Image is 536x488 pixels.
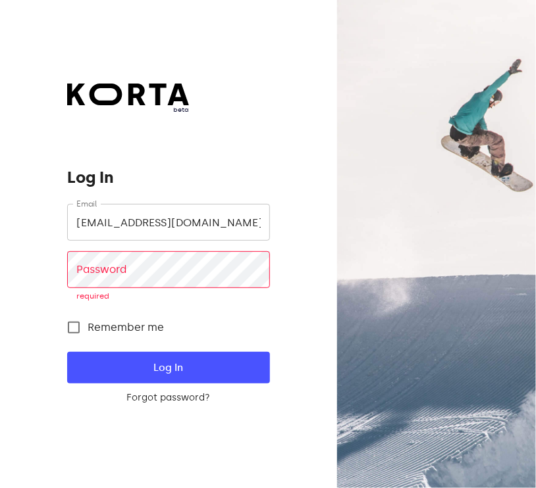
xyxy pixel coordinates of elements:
[67,84,189,114] a: beta
[88,359,248,376] span: Log In
[67,167,269,188] h1: Log In
[67,105,189,114] span: beta
[76,290,260,303] p: required
[88,320,164,335] span: Remember me
[67,391,269,404] a: Forgot password?
[67,84,189,105] img: Korta
[67,352,269,383] button: Log In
